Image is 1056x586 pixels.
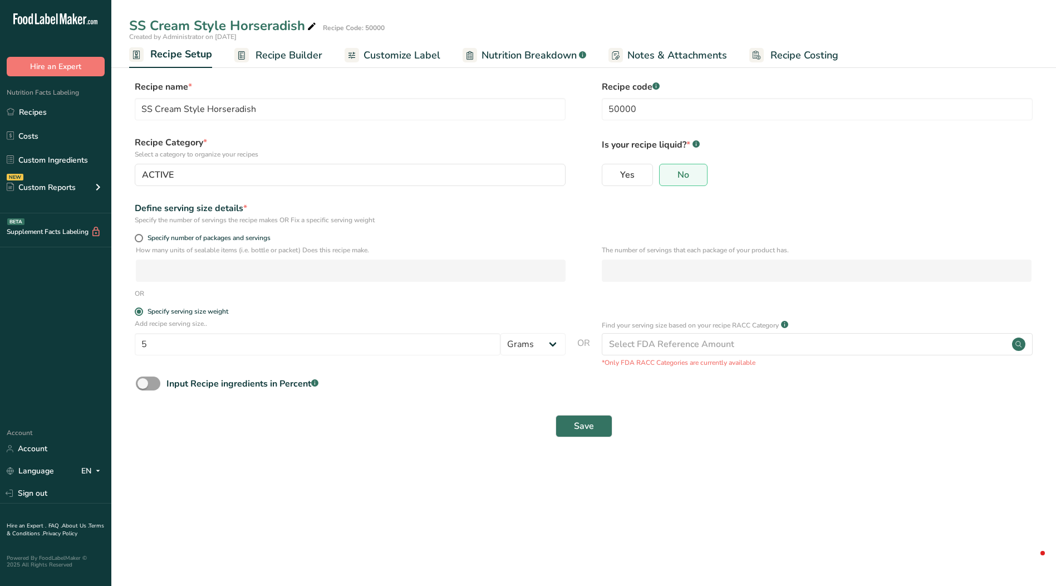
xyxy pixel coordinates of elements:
div: Define serving size details [135,202,566,215]
div: Recipe Code: 50000 [323,23,385,33]
div: NEW [7,174,23,180]
a: Privacy Policy [43,530,77,538]
span: No [677,169,689,180]
p: *Only FDA RACC Categories are currently available [602,358,1033,368]
button: Save [556,415,612,437]
div: Input Recipe ingredients in Percent [166,377,318,390]
input: Type your recipe name here [135,98,566,120]
div: Custom Reports [7,182,76,193]
input: Type your recipe code here [602,98,1033,120]
p: The number of servings that each package of your product has. [602,245,1032,255]
p: How many units of sealable items (i.e. bottle or packet) Does this recipe make. [136,245,566,255]
a: Terms & Conditions . [7,522,104,538]
div: BETA [7,218,24,225]
p: Find your serving size based on your recipe RACC Category [602,320,779,330]
span: Notes & Attachments [627,48,727,63]
p: Add recipe serving size.. [135,319,566,329]
a: Recipe Setup [129,42,212,69]
button: Hire an Expert [7,57,105,76]
a: Recipe Costing [749,43,838,68]
input: Type your serving size here [135,333,500,355]
a: Nutrition Breakdown [463,43,586,68]
span: Customize Label [364,48,440,63]
span: ACTIVE [142,168,174,182]
span: Yes [620,169,635,180]
span: Recipe Setup [150,47,212,62]
div: OR [135,289,144,299]
p: Is your recipe liquid? [602,136,1033,152]
label: Recipe Category [135,136,566,159]
div: Powered By FoodLabelMaker © 2025 All Rights Reserved [7,555,105,568]
button: ACTIVE [135,164,566,186]
a: Customize Label [345,43,440,68]
div: Specify serving size weight [148,307,228,316]
label: Recipe code [602,80,1033,94]
div: SS Cream Style Horseradish [129,16,318,36]
a: Notes & Attachments [608,43,727,68]
span: Specify number of packages and servings [143,234,271,242]
div: Specify the number of servings the recipe makes OR Fix a specific serving weight [135,215,566,225]
span: Recipe Builder [256,48,322,63]
span: Nutrition Breakdown [482,48,577,63]
span: Save [574,419,594,433]
span: Recipe Costing [770,48,838,63]
span: OR [577,336,590,368]
span: Created by Administrator on [DATE] [129,32,237,41]
a: Recipe Builder [234,43,322,68]
iframe: Intercom live chat [1018,548,1045,575]
div: Select FDA Reference Amount [609,338,734,351]
label: Recipe name [135,80,566,94]
p: Select a category to organize your recipes [135,149,566,159]
a: Hire an Expert . [7,522,46,530]
div: EN [81,465,105,478]
a: FAQ . [48,522,62,530]
a: Language [7,461,54,481]
a: About Us . [62,522,89,530]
